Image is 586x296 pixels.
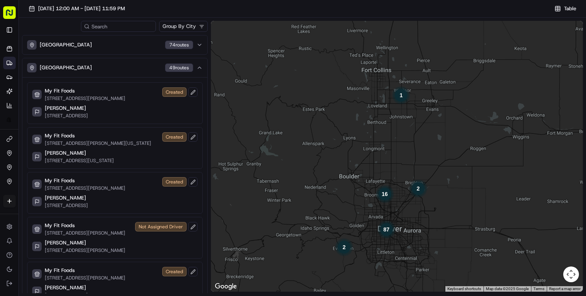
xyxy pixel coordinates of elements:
span: • [85,122,88,128]
a: Powered byPylon [55,174,95,180]
p: My Fit Foods [45,267,75,274]
p: [STREET_ADDRESS][PERSON_NAME] [45,230,125,236]
button: Map camera controls [563,266,579,282]
button: [GEOGRAPHIC_DATA]74routes [22,35,207,54]
img: Google [213,281,239,292]
p: [STREET_ADDRESS] [45,202,88,209]
input: Clear [20,51,130,59]
span: [DATE] 12:00 AM - [DATE] 11:59 PM [38,5,125,12]
div: 2 [335,238,353,257]
div: 16 routes. 0 pickups and 16 dropoffs. [375,185,394,203]
div: 16 [375,185,394,203]
p: My Fit Foods [45,132,75,139]
p: [PERSON_NAME] [45,284,86,291]
img: 1736555255976-a54dd68f-1ca7-489b-9aae-adbdc363a1c4 [8,75,22,89]
button: Keyboard shortcuts [447,286,481,292]
a: 💻API Documentation [63,152,129,166]
button: [GEOGRAPHIC_DATA]49routes [22,58,207,77]
p: [STREET_ADDRESS][US_STATE] [45,157,114,164]
p: [GEOGRAPHIC_DATA] [40,41,92,48]
button: Table [551,3,580,14]
img: Nash [8,8,24,24]
div: 87 [377,220,396,239]
a: 📗Knowledge Base [5,152,63,166]
span: Table [564,5,576,12]
img: 1736555255976-a54dd68f-1ca7-489b-9aae-adbdc363a1c4 [16,122,22,129]
p: [STREET_ADDRESS][PERSON_NAME] [45,275,125,281]
p: [PERSON_NAME] [45,239,86,246]
div: 2 [408,179,427,198]
div: 📗 [8,155,14,162]
input: Search [81,21,156,32]
div: 1 [392,86,410,105]
a: Shopify [3,113,16,126]
span: Knowledge Base [16,155,60,163]
span: [DATE] [90,122,106,128]
button: See all [122,101,143,110]
div: Start new chat [35,75,129,83]
p: My Fit Foods [45,177,75,184]
div: 2 routes. 0 pickups and 2 dropoffs. [408,179,427,198]
button: [DATE] 12:00 AM - [DATE] 11:59 PM [25,3,128,14]
div: 1 route. 0 pickups and 1 dropoff. [392,86,410,105]
span: API Documentation [74,155,126,163]
p: My Fit Foods [45,222,75,229]
p: My Fit Foods [45,87,75,94]
p: [STREET_ADDRESS][PERSON_NAME] [45,95,125,102]
p: [PERSON_NAME] [45,194,86,202]
div: 2 routes. 0 pickups and 2 dropoffs. [335,238,353,257]
span: Map data ©2025 Google [486,287,529,291]
div: 54 routes. 54 pickups and 33 dropoffs. [377,220,396,239]
p: [PERSON_NAME] [45,105,86,112]
div: Past conversations [8,102,50,109]
p: [STREET_ADDRESS] [45,113,88,119]
p: Welcome 👋 [8,31,143,44]
img: Wisdom Oko [8,115,20,130]
p: [STREET_ADDRESS][PERSON_NAME][US_STATE] [45,140,151,146]
img: Shopify logo [6,117,11,123]
a: Terms [533,287,544,291]
p: [STREET_ADDRESS][PERSON_NAME] [45,185,125,191]
p: [PERSON_NAME] [45,150,86,157]
div: 49 route s [165,63,193,72]
span: Pylon [78,174,95,180]
span: Group By City [163,23,196,30]
a: Report a map error [549,287,581,291]
div: We're available if you need us! [35,83,108,89]
img: 8571987876998_91fb9ceb93ad5c398215_72.jpg [16,75,31,89]
button: Start new chat [134,78,143,87]
span: Wisdom [PERSON_NAME] [24,122,84,128]
a: Open this area in Google Maps (opens a new window) [213,281,239,292]
div: 💻 [66,155,73,162]
p: [GEOGRAPHIC_DATA] [40,64,92,71]
p: [STREET_ADDRESS][PERSON_NAME] [45,247,125,253]
div: 74 route s [165,41,193,49]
